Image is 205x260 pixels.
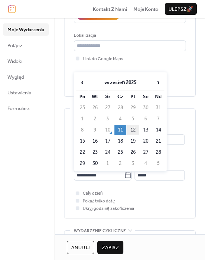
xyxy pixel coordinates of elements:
[140,91,152,102] th: So
[97,241,123,254] button: Zapisz
[76,114,88,124] td: 1
[3,87,49,98] a: Ustawienia
[83,55,123,63] span: Link do Google Maps
[76,125,88,135] td: 8
[67,241,94,254] button: Anuluj
[7,58,22,65] span: Widoki
[114,103,126,113] td: 28
[74,227,126,234] span: Wydarzenie cykliczne
[76,103,88,113] td: 25
[89,114,101,124] td: 2
[89,158,101,169] td: 30
[127,103,139,113] td: 29
[83,190,102,197] span: Cały dzień
[114,136,126,146] td: 18
[127,147,139,157] td: 26
[114,114,126,124] td: 4
[7,26,44,33] span: Moje Wydarzenia
[76,158,88,169] td: 29
[165,3,197,15] button: ulepsz🚀
[102,136,114,146] td: 17
[140,125,152,135] td: 13
[127,125,139,135] td: 12
[102,91,114,102] th: Śr
[89,136,101,146] td: 16
[127,114,139,124] td: 5
[102,158,114,169] td: 1
[152,125,164,135] td: 14
[127,136,139,146] td: 19
[127,91,139,102] th: Pt
[152,103,164,113] td: 31
[140,103,152,113] td: 30
[77,10,120,20] button: asystent AI
[7,74,24,81] span: Wygląd
[3,39,49,51] a: Połącz
[102,103,114,113] td: 27
[71,244,90,251] span: Anuluj
[102,244,119,251] span: Zapisz
[152,136,164,146] td: 21
[127,158,139,169] td: 3
[77,75,88,90] span: ‹
[114,147,126,157] td: 25
[7,42,22,49] span: Połącz
[152,158,164,169] td: 5
[76,136,88,146] td: 15
[91,12,114,19] div: asystent AI
[3,23,49,35] a: Moje Wydarzenia
[74,32,184,39] div: Lokalizacja
[3,55,49,67] a: Widoki
[152,147,164,157] td: 28
[7,89,31,97] span: Ustawienia
[3,71,49,83] a: Wygląd
[3,102,49,114] a: Formularz
[114,91,126,102] th: Cz
[153,75,164,90] span: ›
[102,125,114,135] td: 10
[140,114,152,124] td: 6
[102,114,114,124] td: 3
[8,5,16,13] img: logo
[168,6,193,13] span: ulepsz 🚀
[152,114,164,124] td: 7
[89,75,152,91] th: wrzesień 2025
[133,6,158,13] span: Moje Konto
[89,103,101,113] td: 26
[102,147,114,157] td: 24
[114,125,126,135] td: 11
[76,91,88,102] th: Pn
[140,147,152,157] td: 27
[114,158,126,169] td: 2
[76,147,88,157] td: 22
[83,198,115,205] span: Pokaż tylko datę
[93,5,127,13] a: Kontakt Z Nami
[89,125,101,135] td: 9
[140,136,152,146] td: 20
[7,105,29,112] span: Formularz
[93,6,127,13] span: Kontakt Z Nami
[152,91,164,102] th: Nd
[89,91,101,102] th: Wt
[133,5,158,13] a: Moje Konto
[140,158,152,169] td: 4
[83,205,134,212] span: Ukryj godzinę zakończenia
[89,147,101,157] td: 23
